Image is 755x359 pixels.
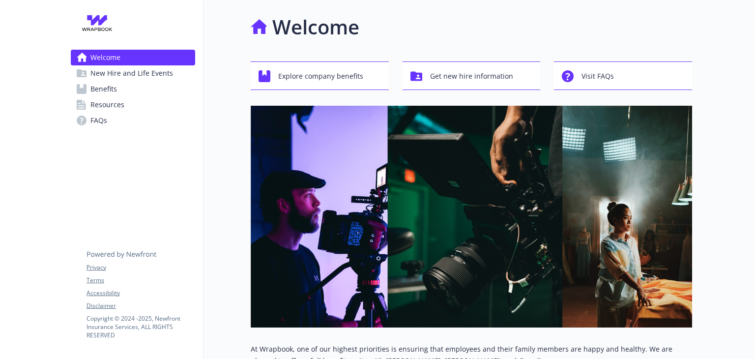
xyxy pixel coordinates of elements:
[554,61,692,90] button: Visit FAQs
[90,97,124,113] span: Resources
[581,67,614,86] span: Visit FAQs
[71,81,195,97] a: Benefits
[71,50,195,65] a: Welcome
[87,314,195,339] p: Copyright © 2024 - 2025 , Newfront Insurance Services, ALL RIGHTS RESERVED
[90,113,107,128] span: FAQs
[90,65,173,81] span: New Hire and Life Events
[71,113,195,128] a: FAQs
[71,65,195,81] a: New Hire and Life Events
[251,106,692,328] img: overview page banner
[87,289,195,298] a: Accessibility
[251,61,389,90] button: Explore company benefits
[430,67,513,86] span: Get new hire information
[87,263,195,272] a: Privacy
[403,61,541,90] button: Get new hire information
[71,97,195,113] a: Resources
[87,301,195,310] a: Disclaimer
[90,50,120,65] span: Welcome
[272,12,359,42] h1: Welcome
[278,67,363,86] span: Explore company benefits
[87,276,195,285] a: Terms
[90,81,117,97] span: Benefits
